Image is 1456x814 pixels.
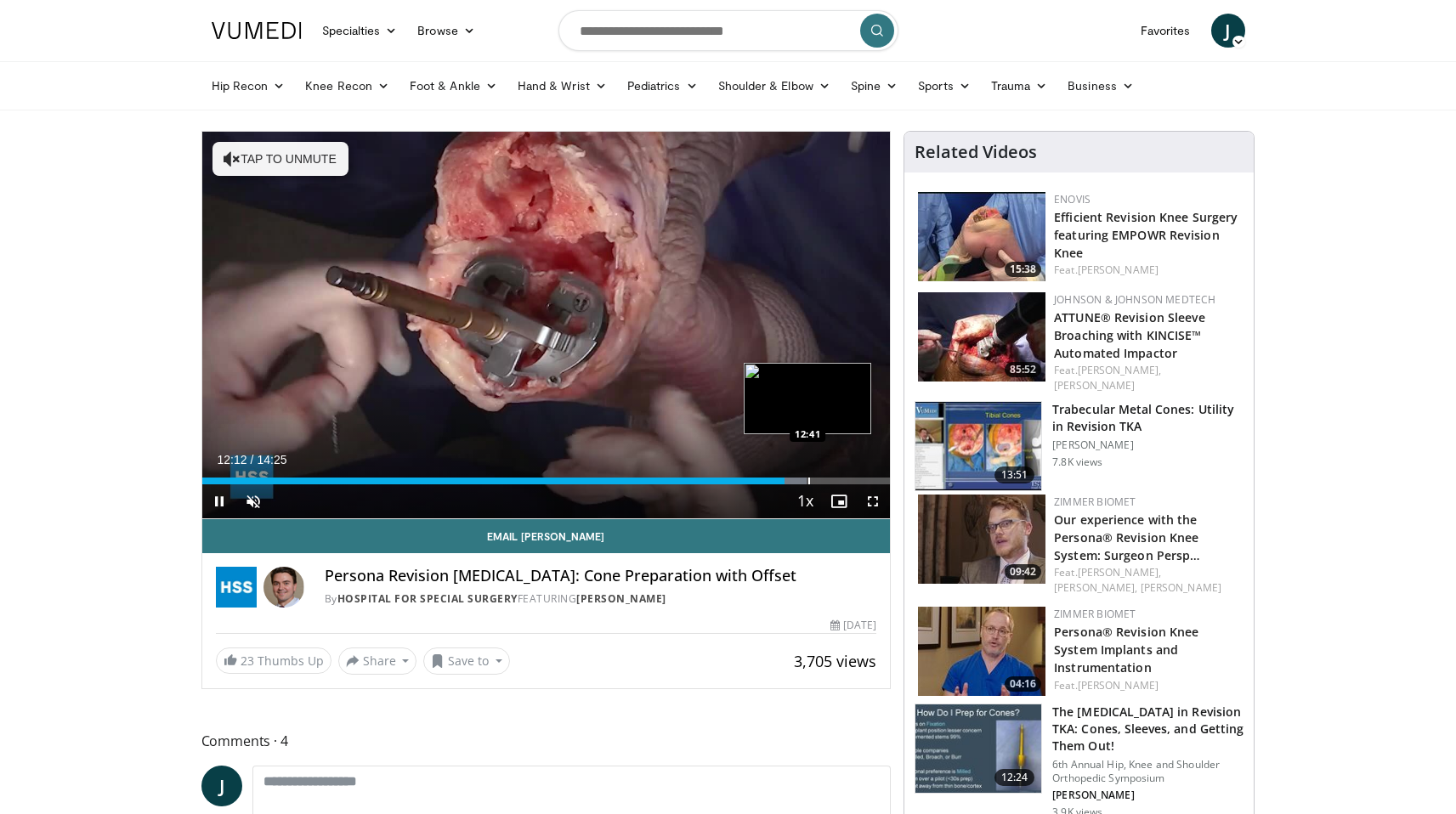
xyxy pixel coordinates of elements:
a: Browse [407,14,485,48]
a: Hip Recon [201,69,296,103]
a: Foot & Ankle [399,69,507,103]
a: ATTUNE® Revision Sleeve Broaching with KINCISE™ Automated Impactor [1054,309,1205,361]
img: a6cc4739-87cc-4358-abd9-235c6f460cb9.150x105_q85_crop-smart_upscale.jpg [918,292,1045,382]
p: [PERSON_NAME] [1052,789,1244,802]
a: Favorites [1130,14,1201,48]
span: / [251,453,254,466]
a: 09:42 [918,495,1045,584]
h4: Related Videos [915,142,1037,162]
a: Trauma [981,69,1058,103]
img: 286158_0001_1.png.150x105_q85_crop-smart_upscale.jpg [915,402,1041,490]
button: Tap to unmute [212,142,348,176]
a: Zimmer Biomet [1054,495,1136,509]
span: 3,705 views [794,651,876,671]
a: [PERSON_NAME] [1078,263,1159,277]
span: 15:38 [1005,262,1041,277]
button: Pause [202,484,236,518]
img: Avatar [263,567,304,608]
h3: Trabecular Metal Cones: Utility in Revision TKA [1052,401,1244,435]
img: 2c6dc023-217a-48ee-ae3e-ea951bf834f3.150x105_q85_crop-smart_upscale.jpg [918,192,1045,281]
a: J [1211,14,1245,48]
a: [PERSON_NAME], [1078,565,1161,579]
button: Unmute [236,484,270,518]
a: Shoulder & Elbow [708,69,841,103]
a: Hospital for Special Surgery [337,591,518,606]
img: 336362fe-f065-4c78-bb1d-53dd5067b6e8.150x105_q85_crop-smart_upscale.jpg [915,704,1041,793]
img: VuMedi Logo [212,22,302,39]
a: Pediatrics [617,69,708,103]
video-js: Video Player [202,132,891,519]
a: J [201,766,242,806]
span: 13:51 [994,466,1035,483]
div: [DATE] [830,618,876,633]
a: Spine [841,69,908,103]
p: 7.8K views [1052,455,1102,469]
div: Progress Bar [202,478,891,484]
a: Business [1057,69,1144,103]
img: Hospital for Special Surgery [216,567,257,608]
span: 12:12 [218,453,247,466]
span: 85:52 [1005,362,1041,377]
a: [PERSON_NAME], [1078,363,1161,377]
a: [PERSON_NAME] [576,591,666,606]
a: Efficient Revision Knee Surgery featuring EMPOWR Revision Knee [1054,209,1238,261]
button: Save to [423,647,510,675]
span: 23 [241,653,254,669]
a: 23 Thumbs Up [216,647,331,674]
a: 85:52 [918,292,1045,382]
h4: Persona Revision [MEDICAL_DATA]: Cone Preparation with Offset [325,567,877,585]
img: image.jpeg [744,363,871,434]
a: [PERSON_NAME], [1054,580,1137,595]
div: Feat. [1054,363,1240,393]
h3: The [MEDICAL_DATA] in Revision TKA: Cones, Sleeves, and Getting Them Out! [1052,704,1244,755]
button: Enable picture-in-picture mode [822,484,856,518]
a: 15:38 [918,192,1045,281]
img: ca84d45e-8f05-4bb2-8d95-5e9a3f95d8cb.150x105_q85_crop-smart_upscale.jpg [918,607,1045,696]
button: Share [338,647,417,675]
div: Feat. [1054,565,1240,596]
a: Our experience with the Persona® Revision Knee System: Surgeon Persp… [1054,512,1200,563]
a: Email [PERSON_NAME] [202,519,891,553]
a: Knee Recon [295,69,399,103]
span: 14:25 [257,453,286,466]
div: By FEATURING [325,591,877,607]
a: [PERSON_NAME] [1141,580,1221,595]
div: Feat. [1054,263,1240,278]
a: Hand & Wrist [507,69,617,103]
a: Enovis [1054,192,1091,206]
span: 09:42 [1005,564,1041,579]
a: 13:51 Trabecular Metal Cones: Utility in Revision TKA [PERSON_NAME] 7.8K views [915,401,1244,491]
a: 04:16 [918,607,1045,696]
a: Specialties [312,14,408,48]
a: Sports [908,69,981,103]
button: Playback Rate [788,484,822,518]
a: [PERSON_NAME] [1054,378,1135,393]
img: 7b09b83e-8b07-49a9-959a-b57bd9bf44da.150x105_q85_crop-smart_upscale.jpg [918,495,1045,584]
p: [PERSON_NAME] [1052,438,1244,452]
a: [PERSON_NAME] [1078,678,1159,692]
a: Zimmer Biomet [1054,607,1136,621]
span: 12:24 [994,769,1035,786]
span: 04:16 [1005,676,1041,692]
a: Johnson & Johnson MedTech [1054,292,1215,307]
span: Comments 4 [201,730,892,752]
input: Search topics, interventions [558,10,898,51]
a: Persona® Revision Knee System Implants and Instrumentation [1054,624,1198,676]
div: Feat. [1054,678,1240,693]
button: Fullscreen [856,484,890,518]
p: 6th Annual Hip, Knee and Shoulder Orthopedic Symposium [1052,758,1244,785]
